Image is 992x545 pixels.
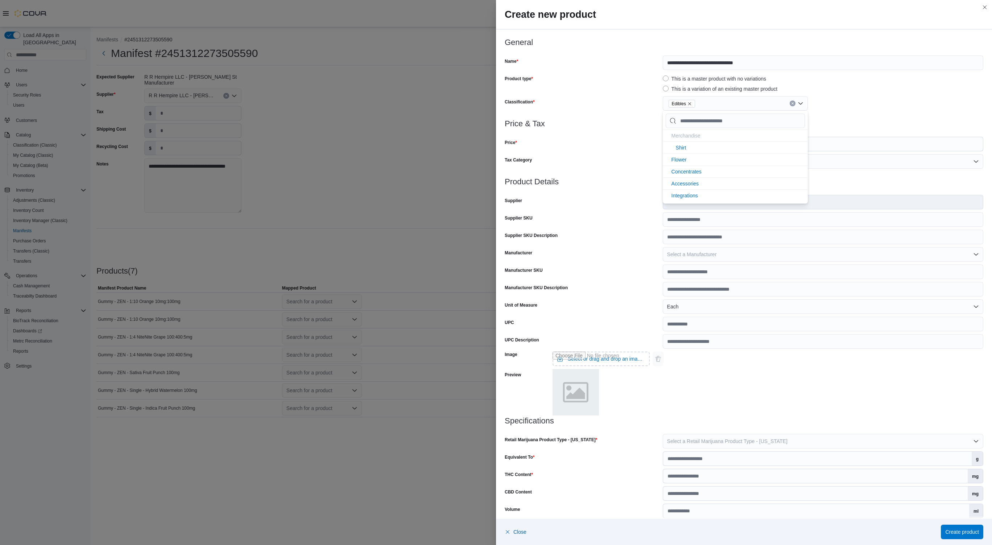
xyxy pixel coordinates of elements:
span: Close [513,528,526,536]
label: UPC [505,320,514,325]
label: Supplier [505,198,522,204]
button: Select a Retail Marijuana Product Type - [US_STATE] [663,434,983,448]
span: Concentrates [671,169,702,175]
span: Accessories [671,181,699,187]
label: Manufacturer SKU Description [505,285,568,291]
label: Tax Category [505,157,532,163]
label: Equivalent To [505,454,534,460]
label: UPC Description [505,337,539,343]
button: Default [663,154,983,169]
span: Select a Manufacturer [667,251,717,257]
span: Edibles [672,100,686,107]
input: Chip List selector [666,114,805,128]
label: Price [505,140,517,146]
span: Flower [671,157,687,163]
button: Clear input [790,101,795,106]
input: Use aria labels when no actual label is in use [553,352,650,366]
button: Remove Edibles from selection in this group [687,102,692,106]
button: Close [505,525,526,539]
span: Select a Retail Marijuana Product Type - [US_STATE] [667,438,788,444]
label: Product type [505,76,533,82]
label: THC Content [505,472,533,478]
h3: Price & Tax [505,119,983,128]
label: Volume [505,507,520,512]
label: CBD Content [505,489,532,495]
label: ml [969,504,983,518]
label: Classification [505,99,535,105]
label: Preview [505,372,521,378]
span: Integrations [671,193,698,198]
label: Supplier SKU Description [505,233,558,238]
h3: Product Details [505,177,983,186]
button: Create product [941,525,983,539]
label: mg [968,469,983,483]
label: Manufacturer SKU [505,267,543,273]
label: Manufacturer [505,250,532,256]
h3: General [505,38,983,47]
button: Close this dialog [980,3,989,12]
button: Each [663,299,983,314]
label: g [972,452,983,466]
label: Retail Marijuana Product Type - [US_STATE] [505,437,597,443]
img: placeholder.png [553,369,599,415]
span: Create product [945,528,979,536]
label: This is a variation of an existing master product [663,85,778,93]
label: Name [505,58,518,64]
h2: Create new product [505,9,983,20]
button: Select a Manufacturer [663,247,983,262]
label: This is a master product with no variations [663,74,766,83]
span: Shirt [676,145,686,151]
label: mg [968,487,983,500]
label: Image [505,352,517,357]
label: Unit of Measure [505,302,537,308]
h3: Specifications [505,417,983,425]
label: Supplier SKU [505,215,533,221]
span: Merchandise [671,133,700,139]
span: Edibles [669,100,695,108]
